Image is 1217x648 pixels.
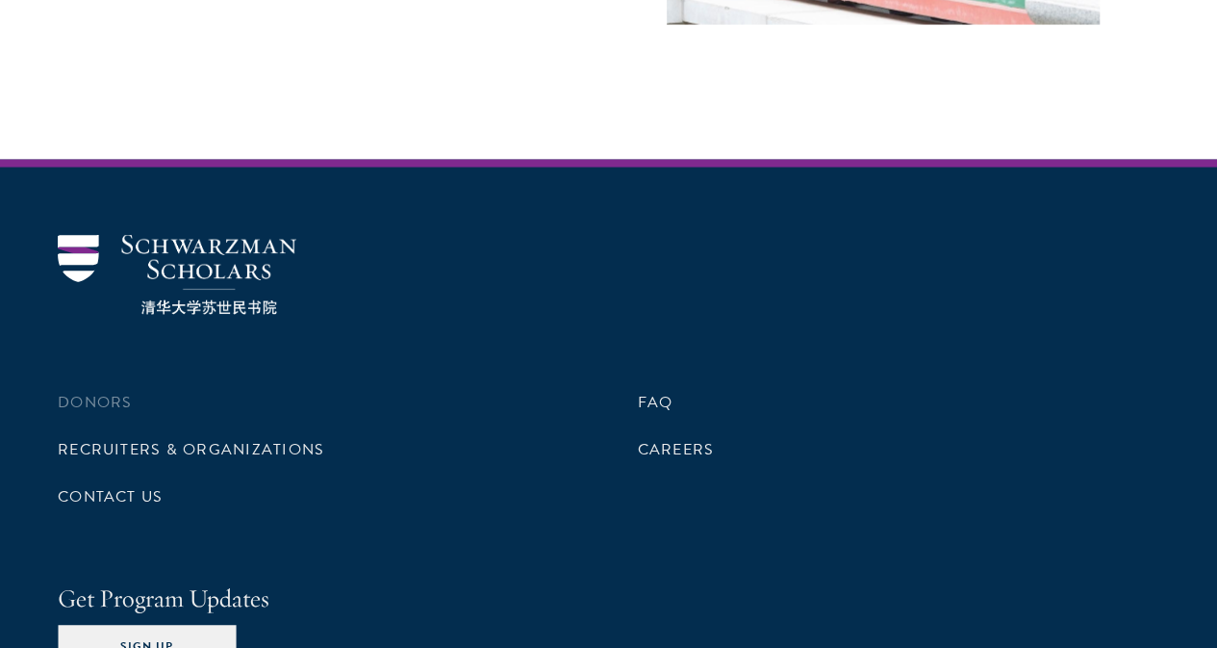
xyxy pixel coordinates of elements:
[58,235,296,315] img: Schwarzman Scholars
[58,391,132,414] a: Donors
[58,485,163,508] a: Contact Us
[58,581,1159,617] h4: Get Program Updates
[58,438,324,461] a: Recruiters & Organizations
[638,438,715,461] a: Careers
[638,391,673,414] a: FAQ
